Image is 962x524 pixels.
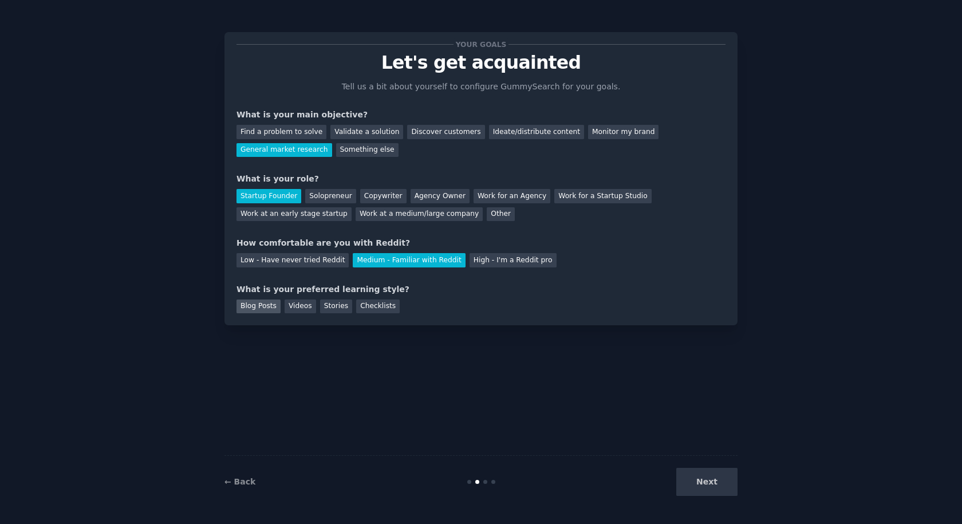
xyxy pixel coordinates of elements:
[236,189,301,203] div: Startup Founder
[337,81,625,93] p: Tell us a bit about yourself to configure GummySearch for your goals.
[554,189,651,203] div: Work for a Startup Studio
[330,125,403,139] div: Validate a solution
[360,189,407,203] div: Copywriter
[320,300,352,314] div: Stories
[236,300,281,314] div: Blog Posts
[236,207,352,222] div: Work at an early stage startup
[474,189,550,203] div: Work for an Agency
[236,237,726,249] div: How comfortable are you with Reddit?
[588,125,659,139] div: Monitor my brand
[236,283,726,296] div: What is your preferred learning style?
[236,143,332,157] div: General market research
[224,477,255,486] a: ← Back
[489,125,584,139] div: Ideate/distribute content
[454,38,508,50] span: Your goals
[411,189,470,203] div: Agency Owner
[236,173,726,185] div: What is your role?
[236,253,349,267] div: Low - Have never tried Reddit
[236,109,726,121] div: What is your main objective?
[470,253,557,267] div: High - I'm a Reddit pro
[305,189,356,203] div: Solopreneur
[356,300,400,314] div: Checklists
[285,300,316,314] div: Videos
[236,125,326,139] div: Find a problem to solve
[407,125,484,139] div: Discover customers
[356,207,483,222] div: Work at a medium/large company
[353,253,465,267] div: Medium - Familiar with Reddit
[336,143,399,157] div: Something else
[236,53,726,73] p: Let's get acquainted
[487,207,515,222] div: Other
